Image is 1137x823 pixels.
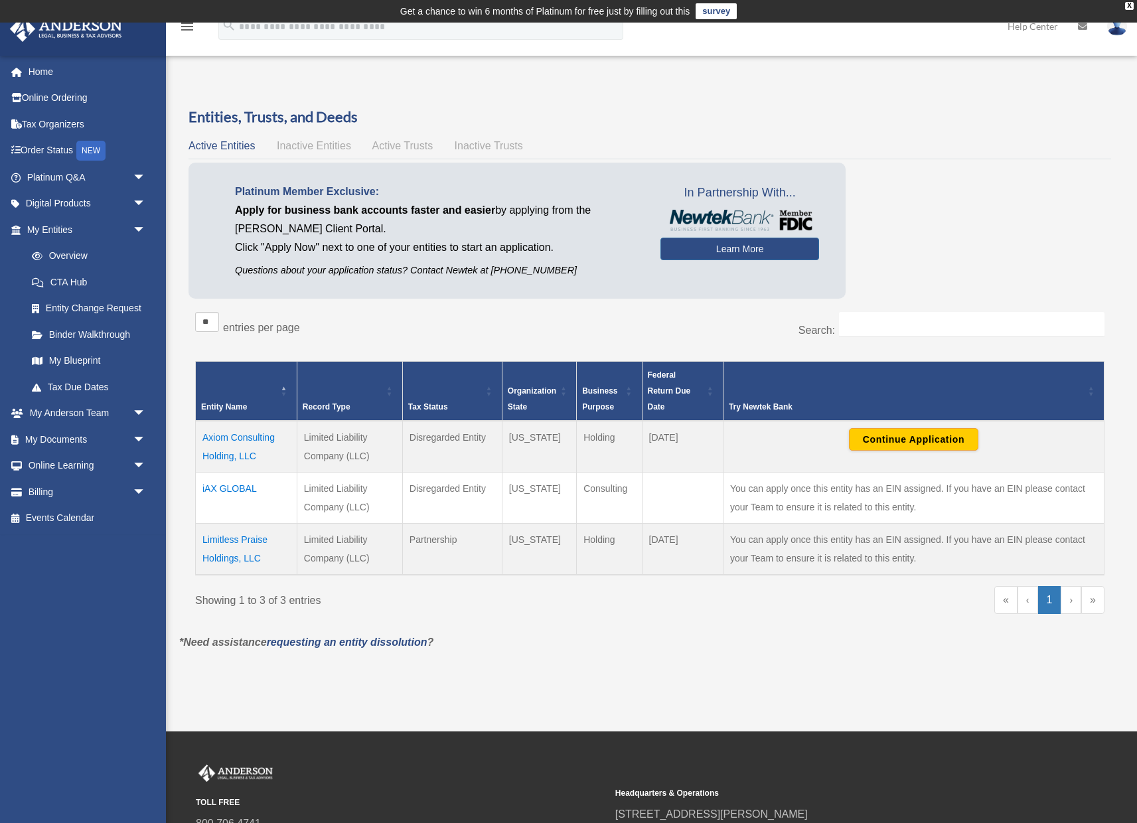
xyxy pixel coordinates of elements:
[582,386,617,411] span: Business Purpose
[9,479,166,505] a: Billingarrow_drop_down
[723,472,1104,523] td: You can apply once this entity has an EIN assigned. If you have an EIN please contact your Team t...
[1018,586,1038,614] a: Previous
[303,402,350,411] span: Record Type
[133,216,159,244] span: arrow_drop_down
[133,190,159,218] span: arrow_drop_down
[9,164,166,190] a: Platinum Q&Aarrow_drop_down
[9,85,166,112] a: Online Ordering
[1038,586,1061,614] a: 1
[235,183,641,201] p: Platinum Member Exclusive:
[19,243,153,269] a: Overview
[408,402,448,411] span: Tax Status
[133,479,159,506] span: arrow_drop_down
[196,421,297,473] td: Axiom Consulting Holding, LLC
[400,3,690,19] div: Get a chance to win 6 months of Platinum for free just by filling out this
[577,361,642,421] th: Business Purpose: Activate to sort
[133,164,159,191] span: arrow_drop_down
[372,140,433,151] span: Active Trusts
[179,19,195,35] i: menu
[9,426,166,453] a: My Documentsarrow_drop_down
[267,636,427,648] a: requesting an entity dissolution
[798,325,835,336] label: Search:
[189,107,1111,127] h3: Entities, Trusts, and Deeds
[577,472,642,523] td: Consulting
[189,140,255,151] span: Active Entities
[222,18,236,33] i: search
[196,472,297,523] td: iAX GLOBAL
[196,361,297,421] th: Entity Name: Activate to invert sorting
[196,796,606,810] small: TOLL FREE
[133,400,159,427] span: arrow_drop_down
[235,201,641,238] p: by applying from the [PERSON_NAME] Client Portal.
[201,402,247,411] span: Entity Name
[297,523,402,575] td: Limited Liability Company (LLC)
[9,400,166,427] a: My Anderson Teamarrow_drop_down
[402,523,502,575] td: Partnership
[1107,17,1127,36] img: User Pic
[196,523,297,575] td: Limitless Praise Holdings, LLC
[19,269,159,295] a: CTA Hub
[19,374,159,400] a: Tax Due Dates
[235,262,641,279] p: Questions about your application status? Contact Newtek at [PHONE_NUMBER]
[9,216,159,243] a: My Entitiesarrow_drop_down
[235,204,495,216] span: Apply for business bank accounts faster and easier
[277,140,351,151] span: Inactive Entities
[6,16,126,42] img: Anderson Advisors Platinum Portal
[615,786,1025,800] small: Headquarters & Operations
[660,183,819,204] span: In Partnership With...
[402,421,502,473] td: Disregarded Entity
[402,472,502,523] td: Disregarded Entity
[9,505,166,532] a: Events Calendar
[660,238,819,260] a: Learn More
[642,421,723,473] td: [DATE]
[1125,2,1134,10] div: close
[196,765,275,782] img: Anderson Advisors Platinum Portal
[9,58,166,85] a: Home
[696,3,737,19] a: survey
[223,322,300,333] label: entries per page
[615,808,808,820] a: [STREET_ADDRESS][PERSON_NAME]
[502,421,576,473] td: [US_STATE]
[179,636,433,648] em: *Need assistance ?
[723,361,1104,421] th: Try Newtek Bank : Activate to sort
[577,523,642,575] td: Holding
[297,421,402,473] td: Limited Liability Company (LLC)
[9,111,166,137] a: Tax Organizers
[179,23,195,35] a: menu
[235,238,641,257] p: Click "Apply Now" next to one of your entities to start an application.
[9,453,166,479] a: Online Learningarrow_drop_down
[648,370,691,411] span: Federal Return Due Date
[297,361,402,421] th: Record Type: Activate to sort
[402,361,502,421] th: Tax Status: Activate to sort
[9,190,166,217] a: Digital Productsarrow_drop_down
[994,586,1018,614] a: First
[297,472,402,523] td: Limited Liability Company (LLC)
[729,399,1084,415] div: Try Newtek Bank
[1061,586,1081,614] a: Next
[667,210,812,231] img: NewtekBankLogoSM.png
[508,386,556,411] span: Organization State
[502,361,576,421] th: Organization State: Activate to sort
[455,140,523,151] span: Inactive Trusts
[133,426,159,453] span: arrow_drop_down
[642,361,723,421] th: Federal Return Due Date: Activate to sort
[723,523,1104,575] td: You can apply once this entity has an EIN assigned. If you have an EIN please contact your Team t...
[133,453,159,480] span: arrow_drop_down
[1081,586,1104,614] a: Last
[19,321,159,348] a: Binder Walkthrough
[502,472,576,523] td: [US_STATE]
[76,141,106,161] div: NEW
[502,523,576,575] td: [US_STATE]
[19,295,159,322] a: Entity Change Request
[849,428,978,451] button: Continue Application
[642,523,723,575] td: [DATE]
[195,586,640,610] div: Showing 1 to 3 of 3 entries
[19,348,159,374] a: My Blueprint
[9,137,166,165] a: Order StatusNEW
[577,421,642,473] td: Holding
